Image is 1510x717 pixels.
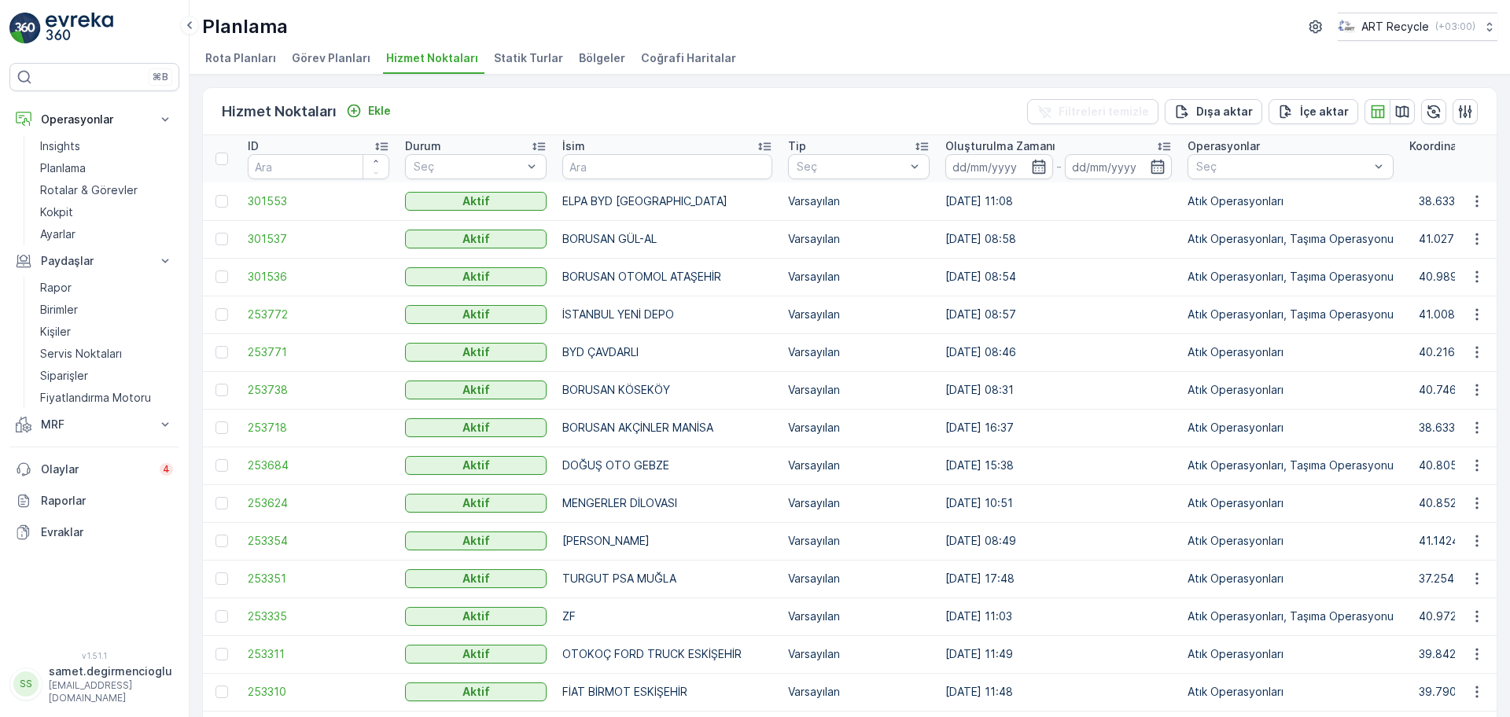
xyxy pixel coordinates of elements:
[215,686,228,698] div: Toggle Row Selected
[405,645,547,664] button: Aktif
[405,381,547,399] button: Aktif
[13,671,39,697] div: SS
[340,101,397,120] button: Ekle
[405,267,547,286] button: Aktif
[9,485,179,517] a: Raporlar
[788,193,930,209] p: Varsayılan
[41,524,173,540] p: Evraklar
[405,305,547,324] button: Aktif
[9,454,179,485] a: Olaylar4
[248,269,389,285] a: 301536
[9,409,179,440] button: MRF
[49,679,172,704] p: [EMAIL_ADDRESS][DOMAIN_NAME]
[562,533,772,549] p: [PERSON_NAME]
[462,533,490,549] p: Aktif
[1188,533,1394,549] p: Atık Operasyonları
[937,220,1180,258] td: [DATE] 08:58
[34,157,179,179] a: Planlama
[405,531,547,550] button: Aktif
[40,138,80,154] p: Insights
[248,382,389,398] a: 253738
[937,447,1180,484] td: [DATE] 15:38
[1188,646,1394,662] p: Atık Operasyonları
[34,343,179,365] a: Servis Noktaları
[788,646,930,662] p: Varsayılan
[788,138,806,154] p: Tip
[9,517,179,548] a: Evraklar
[1188,420,1394,436] p: Atık Operasyonları
[40,280,72,296] p: Rapor
[215,648,228,660] div: Toggle Row Selected
[40,368,88,384] p: Siparişler
[562,269,772,285] p: BORUSAN OTOMOL ATAŞEHİR
[1165,99,1262,124] button: Dışa aktar
[937,371,1180,409] td: [DATE] 08:31
[405,138,441,154] p: Durum
[937,560,1180,597] td: [DATE] 17:48
[945,154,1053,179] input: dd/mm/yyyy
[248,495,389,511] a: 253624
[9,245,179,277] button: Paydaşlar
[462,571,490,586] p: Aktif
[462,307,490,322] p: Aktif
[788,495,930,511] p: Varsayılan
[1196,159,1369,175] p: Seç
[1338,18,1355,35] img: image_23.png
[41,417,148,432] p: MRF
[641,50,736,66] span: Coğrafi Haritalar
[937,597,1180,635] td: [DATE] 11:03
[405,607,547,626] button: Aktif
[797,159,905,175] p: Seç
[248,420,389,436] a: 253718
[248,307,389,322] a: 253772
[34,135,179,157] a: Insights
[368,103,391,119] p: Ekle
[41,461,150,477] p: Olaylar
[41,253,148,269] p: Paydaşlar
[562,382,772,398] p: BORUSAN KÖSEKÖY
[248,646,389,662] a: 253311
[562,231,772,247] p: BORUSAN GÜL-AL
[788,344,930,360] p: Varsayılan
[34,201,179,223] a: Kokpit
[788,269,930,285] p: Varsayılan
[562,138,585,154] p: İsim
[215,308,228,321] div: Toggle Row Selected
[215,346,228,358] div: Toggle Row Selected
[34,321,179,343] a: Kişiler
[34,299,179,321] a: Birimler
[414,159,522,175] p: Seç
[248,533,389,549] a: 253354
[937,522,1180,560] td: [DATE] 08:49
[1065,154,1173,179] input: dd/mm/yyyy
[562,344,772,360] p: BYD ÇAVDARLI
[788,684,930,700] p: Varsayılan
[1188,344,1394,360] p: Atık Operasyonları
[1188,458,1394,473] p: Atık Operasyonları, Taşıma Operasyonu
[40,160,86,176] p: Planlama
[9,13,41,44] img: logo
[215,535,228,547] div: Toggle Row Selected
[202,14,288,39] p: Planlama
[937,333,1180,371] td: [DATE] 08:46
[1188,269,1394,285] p: Atık Operasyonları, Taşıma Operasyonu
[215,270,228,283] div: Toggle Row Selected
[937,635,1180,673] td: [DATE] 11:49
[248,458,389,473] a: 253684
[937,296,1180,333] td: [DATE] 08:57
[1269,99,1358,124] button: İçe aktar
[788,571,930,586] p: Varsayılan
[49,664,172,679] p: samet.degirmencioglu
[34,387,179,409] a: Fiyatlandırma Motoru
[562,495,772,511] p: MENGERLER DİLOVASI
[1196,104,1253,119] p: Dışa aktar
[788,420,930,436] p: Varsayılan
[205,50,276,66] span: Rota Planları
[937,484,1180,522] td: [DATE] 10:51
[937,673,1180,711] td: [DATE] 11:48
[562,571,772,586] p: TURGUT PSA MUĞLA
